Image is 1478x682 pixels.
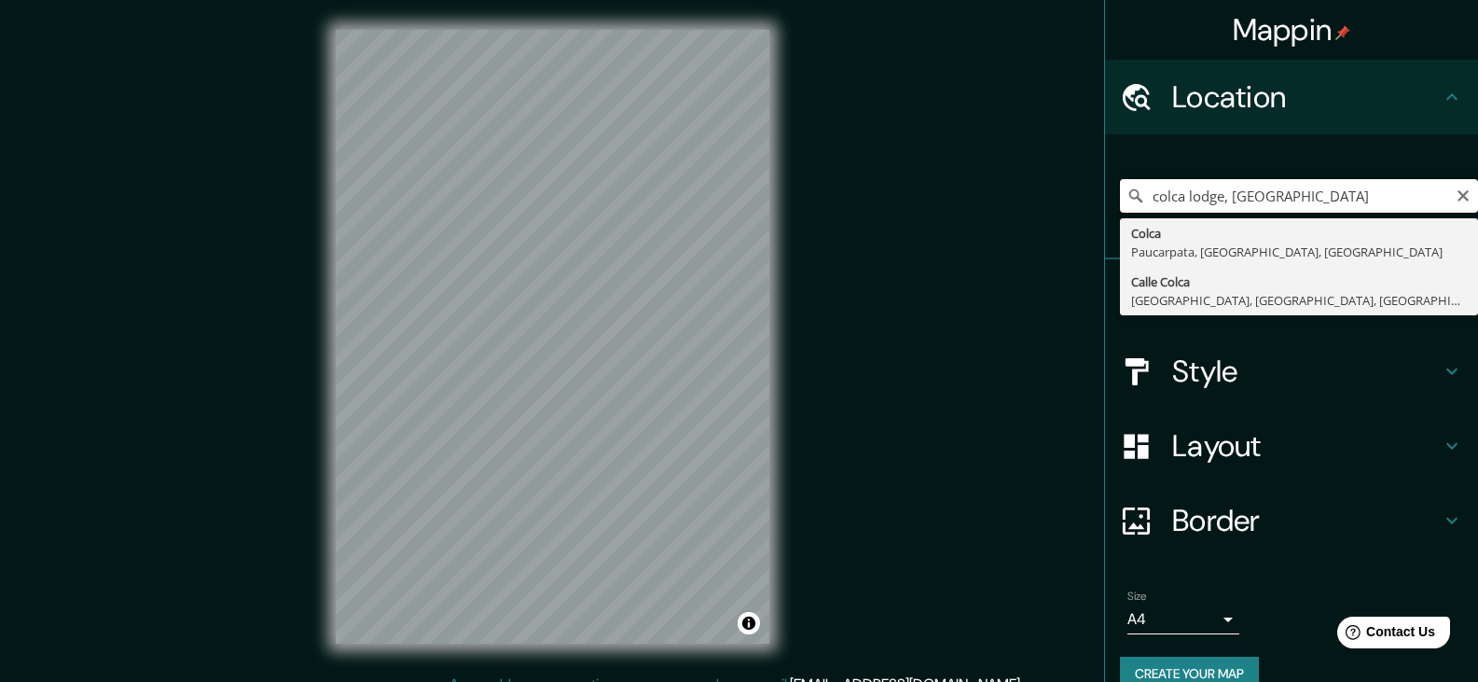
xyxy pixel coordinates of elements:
input: Pick your city or area [1120,179,1478,213]
div: Style [1105,334,1478,409]
h4: Location [1172,78,1441,116]
h4: Border [1172,502,1441,539]
div: [GEOGRAPHIC_DATA], [GEOGRAPHIC_DATA], [GEOGRAPHIC_DATA] [1131,291,1467,310]
div: Paucarpata, [GEOGRAPHIC_DATA], [GEOGRAPHIC_DATA] [1131,243,1467,261]
div: Location [1105,60,1478,134]
h4: Style [1172,353,1441,390]
canvas: Map [336,30,769,644]
div: Colca [1131,224,1467,243]
button: Toggle attribution [738,612,760,634]
div: Border [1105,483,1478,558]
img: pin-icon.png [1335,25,1350,40]
div: Layout [1105,409,1478,483]
h4: Pins [1172,278,1441,315]
h4: Mappin [1233,11,1351,49]
div: A4 [1127,605,1239,634]
div: Calle Colca [1131,272,1467,291]
div: Pins [1105,259,1478,334]
label: Size [1127,589,1147,605]
h4: Layout [1172,427,1441,465]
button: Clear [1456,186,1471,203]
iframe: Help widget launcher [1312,609,1457,661]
